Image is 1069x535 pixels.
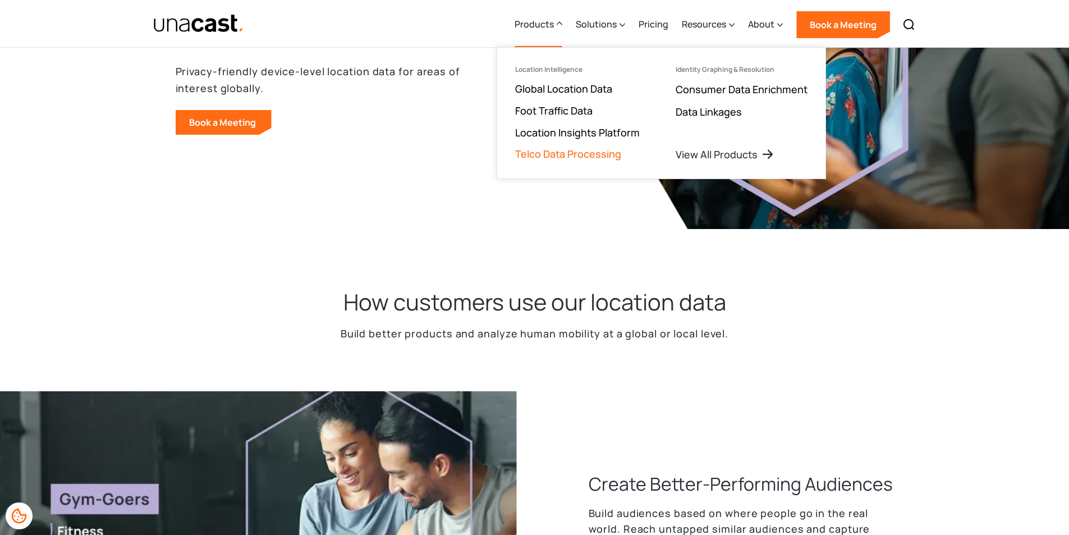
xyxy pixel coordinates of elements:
[682,17,726,31] div: Resources
[639,2,668,48] a: Pricing
[176,110,272,135] a: Book a Meeting
[515,66,582,74] div: Location Intelligence
[515,82,612,95] a: Global Location Data
[515,17,554,31] div: Products
[515,147,621,161] a: Telco Data Processing
[676,105,742,118] a: Data Linkages
[676,83,808,96] a: Consumer Data Enrichment
[748,2,783,48] div: About
[796,11,890,38] a: Book a Meeting
[748,17,774,31] div: About
[176,63,467,97] p: Privacy-friendly device-level location data for areas of interest globally.
[6,502,33,529] div: Cookie Preferences
[902,18,916,31] img: Search icon
[576,2,625,48] div: Solutions
[497,47,826,179] nav: Products
[153,14,245,34] img: Unacast text logo
[343,287,726,317] h2: How customers use our location data
[676,148,774,161] a: View All Products
[589,472,893,496] h3: Create Better-Performing Audiences
[682,2,735,48] div: Resources
[153,14,245,34] a: home
[576,17,617,31] div: Solutions
[341,326,728,342] p: Build better products and analyze human mobility at a global or local level.
[176,9,388,54] h1: Location Data
[676,66,774,74] div: Identity Graphing & Resolution
[515,104,593,117] a: Foot Traffic Data
[515,2,562,48] div: Products
[515,126,640,139] a: Location Insights Platform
